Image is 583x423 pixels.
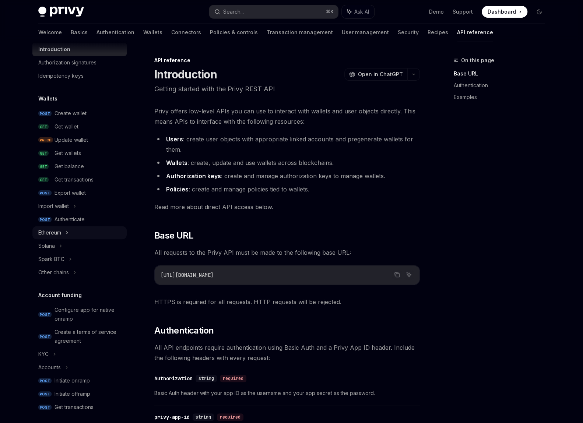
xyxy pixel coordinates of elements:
a: GETGet balance [32,160,127,173]
div: privy-app-id [154,413,190,421]
span: string [199,376,214,381]
span: GET [38,164,49,169]
span: Dashboard [488,8,516,15]
span: Privy offers low-level APIs you can use to interact with wallets and user objects directly. This ... [154,106,420,127]
button: Search...⌘K [209,5,338,18]
span: Read more about direct API access below. [154,202,420,212]
div: Other chains [38,268,69,277]
a: POSTAuthenticate [32,213,127,226]
li: : create user objects with appropriate linked accounts and pregenerate wallets for them. [154,134,420,155]
li: : create and manage authorization keys to manage wallets. [154,171,420,181]
a: GETGet transactions [32,173,127,186]
span: Basic Auth header with your app ID as the username and your app secret as the password. [154,389,420,398]
a: User management [342,24,389,41]
a: Dashboard [482,6,527,18]
span: POST [38,190,52,196]
button: Toggle dark mode [533,6,545,18]
span: ⌘ K [326,9,334,15]
span: HTTPS is required for all requests. HTTP requests will be rejected. [154,297,420,307]
strong: Wallets [166,159,187,166]
div: Create a terms of service agreement [55,328,122,345]
a: Recipes [428,24,448,41]
div: Authorization signatures [38,58,96,67]
a: POSTGet transactions [32,401,127,414]
a: POSTExport wallet [32,186,127,200]
a: Welcome [38,24,62,41]
div: API reference [154,57,420,64]
li: : create, update and use wallets across blockchains. [154,158,420,168]
a: Idempotency keys [32,69,127,82]
span: POST [38,312,52,317]
span: All API endpoints require authentication using Basic Auth and a Privy App ID header. Include the ... [154,342,420,363]
a: Wallets [143,24,162,41]
a: Demo [429,8,444,15]
div: Initiate onramp [55,376,90,385]
strong: Policies [166,186,189,193]
a: Basics [71,24,88,41]
a: Policies & controls [210,24,258,41]
a: Connectors [171,24,201,41]
div: Authenticate [55,215,85,224]
a: Transaction management [267,24,333,41]
div: Get wallet [55,122,78,131]
div: KYC [38,350,49,359]
strong: Authorization keys [166,172,221,180]
h5: Wallets [38,94,57,103]
span: POST [38,405,52,410]
span: All requests to the Privy API must be made to the following base URL: [154,247,420,258]
strong: Users [166,135,183,143]
button: Ask AI [342,5,374,18]
li: : create and manage policies tied to wallets. [154,184,420,194]
div: Solana [38,242,55,250]
img: dark logo [38,7,84,17]
span: POST [38,111,52,116]
h1: Introduction [154,68,217,81]
span: POST [38,334,52,339]
span: Ask AI [354,8,369,15]
a: GETGet wallet [32,120,127,133]
a: Authentication [96,24,134,41]
a: Examples [454,91,551,103]
a: Support [453,8,473,15]
span: GET [38,177,49,183]
span: string [196,414,211,420]
a: Security [398,24,419,41]
div: Get transactions [55,403,94,412]
span: GET [38,151,49,156]
a: Authentication [454,80,551,91]
div: Import wallet [38,202,69,211]
a: POSTConfigure app for native onramp [32,303,127,325]
button: Ask AI [404,270,414,279]
a: POSTCreate wallet [32,107,127,120]
a: API reference [457,24,493,41]
span: [URL][DOMAIN_NAME] [161,272,214,278]
a: POSTInitiate onramp [32,374,127,387]
span: PATCH [38,137,53,143]
a: Base URL [454,68,551,80]
div: Configure app for native onramp [55,306,122,323]
span: Open in ChatGPT [358,71,403,78]
div: Get wallets [55,149,81,158]
button: Copy the contents from the code block [392,270,402,279]
button: Open in ChatGPT [344,68,407,81]
div: required [217,413,243,421]
div: Accounts [38,363,61,372]
div: Spark BTC [38,255,64,264]
span: GET [38,124,49,130]
p: Getting started with the Privy REST API [154,84,420,94]
span: Base URL [154,230,193,242]
div: Create wallet [55,109,87,118]
div: Ethereum [38,228,61,237]
a: POSTInitiate offramp [32,387,127,401]
span: POST [38,217,52,222]
div: Get transactions [55,175,94,184]
div: Idempotency keys [38,71,84,80]
span: POST [38,378,52,384]
span: POST [38,391,52,397]
div: Initiate offramp [55,389,90,398]
div: Search... [223,7,244,16]
div: required [220,375,246,382]
a: Authorization signatures [32,56,127,69]
div: Export wallet [55,188,86,197]
div: Get balance [55,162,84,171]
